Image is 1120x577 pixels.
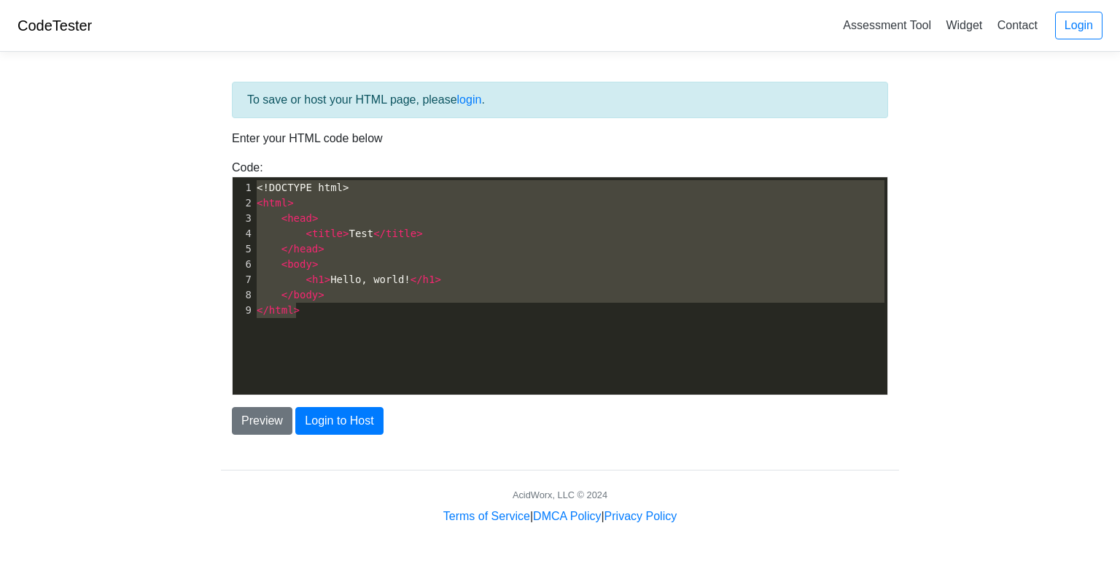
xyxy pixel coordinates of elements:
div: 5 [233,241,254,257]
span: > [294,304,300,316]
a: Widget [940,13,988,37]
span: > [435,274,440,285]
a: Assessment Tool [837,13,937,37]
p: Enter your HTML code below [232,130,888,147]
div: 4 [233,226,254,241]
span: </ [281,289,294,301]
button: Login to Host [295,407,383,435]
span: h1 [312,274,324,285]
a: Contact [992,13,1043,37]
div: 7 [233,272,254,287]
a: Privacy Policy [604,510,677,522]
span: </ [373,228,386,239]
span: <!DOCTYPE html> [257,182,349,193]
span: Test [257,228,423,239]
span: html [269,304,294,316]
span: body [287,258,312,270]
span: </ [257,304,269,316]
div: 2 [233,195,254,211]
span: Hello, world! [257,274,441,285]
span: title [312,228,343,239]
span: title [386,228,416,239]
span: > [324,274,330,285]
span: < [281,212,287,224]
div: 8 [233,287,254,303]
span: </ [411,274,423,285]
a: Login [1055,12,1102,39]
span: < [306,228,311,239]
span: </ [281,243,294,255]
div: 9 [233,303,254,318]
span: body [294,289,319,301]
a: login [457,93,482,106]
span: h1 [423,274,435,285]
span: < [306,274,311,285]
span: > [343,228,349,239]
span: > [287,197,293,209]
span: html [262,197,287,209]
span: > [312,258,318,270]
div: | | [443,508,677,525]
span: < [281,258,287,270]
a: Terms of Service [443,510,530,522]
span: head [294,243,319,255]
span: > [416,228,422,239]
a: DMCA Policy [533,510,601,522]
span: head [287,212,312,224]
span: > [318,243,324,255]
span: > [312,212,318,224]
a: CodeTester [17,18,92,34]
div: To save or host your HTML page, please . [232,82,888,118]
div: 1 [233,180,254,195]
div: AcidWorx, LLC © 2024 [513,488,607,502]
span: > [318,289,324,301]
div: 3 [233,211,254,226]
div: Code: [221,159,899,395]
button: Preview [232,407,292,435]
span: < [257,197,262,209]
div: 6 [233,257,254,272]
